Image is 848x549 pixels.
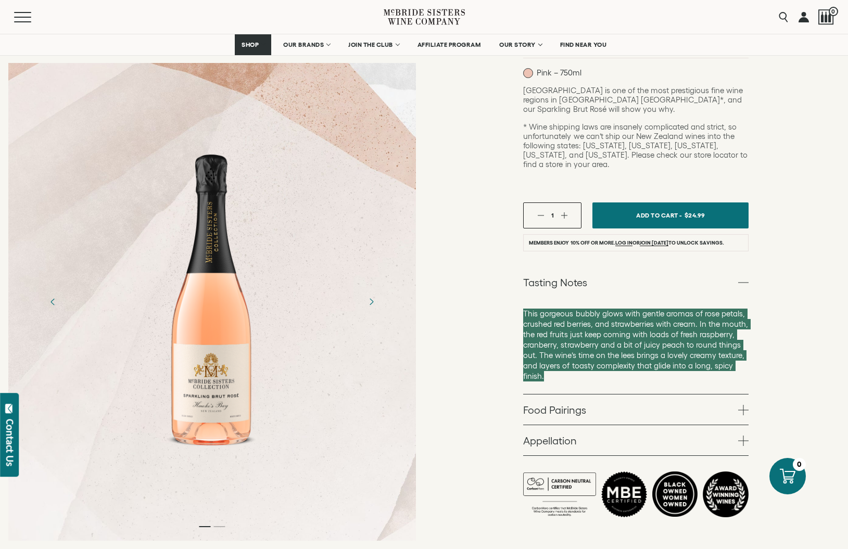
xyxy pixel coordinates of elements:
[793,458,806,471] div: 0
[14,12,52,22] button: Mobile Menu Trigger
[523,267,749,297] a: Tasting Notes
[417,41,481,48] span: AFFILIATE PROGRAM
[499,41,536,48] span: OUR STORY
[523,234,749,251] li: Members enjoy 10% off or more. or to unlock savings.
[523,86,743,113] span: [GEOGRAPHIC_DATA] is one of the most prestigious fine wine regions in [GEOGRAPHIC_DATA] [GEOGRAPH...
[523,309,749,381] p: This gorgeous bubbly glows with gentle aromas of rose petals, crushed red berries, and strawberri...
[553,34,614,55] a: FIND NEAR YOU
[640,240,668,246] a: join [DATE]
[283,41,324,48] span: OUR BRANDS
[685,208,705,223] span: $24.99
[615,240,632,246] a: Log in
[348,41,393,48] span: JOIN THE CLUB
[242,41,259,48] span: SHOP
[5,419,15,466] div: Contact Us
[523,122,748,169] span: * Wine shipping laws are insanely complicated and strict, so unfortunately we can’t ship our New ...
[829,7,838,16] span: 0
[199,526,210,527] li: Page dot 1
[523,425,749,455] a: Appellation
[358,288,385,315] button: Next
[235,34,271,55] a: SHOP
[592,202,749,228] button: Add To Cart - $24.99
[551,212,554,219] span: 1
[560,41,607,48] span: FIND NEAR YOU
[276,34,336,55] a: OUR BRANDS
[523,394,749,425] a: Food Pairings
[492,34,548,55] a: OUR STORY
[341,34,406,55] a: JOIN THE CLUB
[40,288,67,315] button: Previous
[213,526,225,527] li: Page dot 2
[636,208,682,223] span: Add To Cart -
[411,34,488,55] a: AFFILIATE PROGRAM
[523,68,581,78] p: Pink – 750ml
